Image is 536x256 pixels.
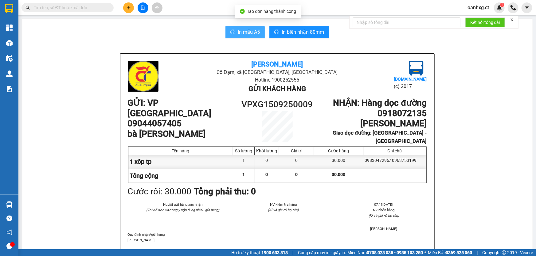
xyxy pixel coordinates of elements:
[281,148,312,153] div: Giá trị
[255,155,279,169] div: 0
[500,3,504,7] sup: 1
[233,155,255,169] div: 1
[128,98,212,118] b: GỬI : VP [GEOGRAPHIC_DATA]
[341,202,427,207] li: 07:11[DATE]
[314,155,363,169] div: 30.000
[128,61,158,92] img: logo.jpg
[6,201,13,208] img: warehouse-icon
[394,82,427,90] li: (c) 2017
[315,118,427,129] h1: [PERSON_NAME]
[341,207,427,213] li: NV nhận hàng
[477,249,478,256] span: |
[247,9,296,14] span: Tạo đơn hàng thành công
[123,2,134,13] button: plus
[333,98,427,108] b: NHẬN : Hàng dọc đường
[6,55,13,62] img: warehouse-icon
[128,232,427,243] div: Quy định nhận/gửi hàng :
[282,28,324,36] span: In biên nhận 80mm
[34,4,106,11] input: Tìm tên, số ĐT hoặc mã đơn
[268,208,299,212] i: (Kí và ghi rõ họ tên)
[127,6,131,10] span: plus
[394,77,427,82] b: [DOMAIN_NAME]
[5,4,13,13] img: logo-vxr
[128,129,240,139] h1: bà [PERSON_NAME]
[274,29,279,35] span: printer
[230,29,235,35] span: printer
[240,98,315,111] h1: VPXG1509250009
[25,6,30,10] span: search
[130,172,158,179] span: Tổng cộng
[261,250,288,255] strong: 1900 633 818
[240,9,245,14] span: check-circle
[128,185,192,198] div: Cước rồi : 30.000
[194,186,256,197] b: Tổng phải thu: 0
[178,76,377,84] li: Hotline: 1900252555
[363,155,426,169] div: 0983047296/ 0963753199
[316,148,361,153] div: Cước hàng
[353,17,460,27] input: Nhập số tổng đài
[256,148,277,153] div: Khối lượng
[128,155,233,169] div: 1 xốp tp
[146,208,219,212] i: (Tôi đã đọc và đồng ý nộp dung phiếu gửi hàng)
[6,243,12,249] span: message
[6,86,13,92] img: solution-icon
[251,60,303,68] b: [PERSON_NAME]
[465,17,505,27] button: Kết nối tổng đài
[409,61,424,76] img: logo.jpg
[138,2,148,13] button: file-add
[333,130,427,144] b: Giao dọc đường: [GEOGRAPHIC_DATA] -[GEOGRAPHIC_DATA]
[524,5,530,10] span: caret-down
[235,148,253,153] div: Số lượng
[128,237,427,243] p: [PERSON_NAME]
[298,249,346,256] span: Cung cấp máy in - giấy in:
[502,250,506,255] span: copyright
[6,25,13,31] img: dashboard-icon
[522,2,532,13] button: caret-down
[225,26,265,38] button: printerIn mẫu A5
[428,249,472,256] span: Miền Bắc
[511,5,516,10] img: phone-icon
[365,148,425,153] div: Ghi chú
[241,202,326,207] li: NV kiểm tra hàng
[367,250,423,255] strong: 0708 023 035 - 0935 103 250
[269,26,329,38] button: printerIn biên nhận 80mm
[266,172,268,177] span: 0
[347,249,423,256] span: Miền Nam
[243,172,245,177] span: 1
[238,28,260,36] span: In mẫu A5
[178,68,377,76] li: Cổ Đạm, xã [GEOGRAPHIC_DATA], [GEOGRAPHIC_DATA]
[463,4,494,11] span: oanhxg.ct
[128,118,240,129] h1: 09044057405
[279,155,314,169] div: 0
[369,213,399,218] i: (Kí và ghi rõ họ tên)
[341,226,427,231] li: [PERSON_NAME]
[292,249,293,256] span: |
[155,6,159,10] span: aim
[510,17,514,22] span: close
[424,251,426,254] span: ⚪️
[315,108,427,119] h1: 0918072135
[6,216,12,221] span: question-circle
[501,3,503,7] span: 1
[6,71,13,77] img: warehouse-icon
[332,172,345,177] span: 30.000
[6,40,13,46] img: warehouse-icon
[141,6,145,10] span: file-add
[248,85,306,93] b: Gửi khách hàng
[6,229,12,235] span: notification
[140,202,226,207] li: Người gửi hàng xác nhận
[130,148,232,153] div: Tên hàng
[446,250,472,255] strong: 0369 525 060
[497,5,502,10] img: icon-new-feature
[470,19,500,26] span: Kết nối tổng đài
[295,172,298,177] span: 0
[231,249,288,256] span: Hỗ trợ kỹ thuật:
[152,2,162,13] button: aim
